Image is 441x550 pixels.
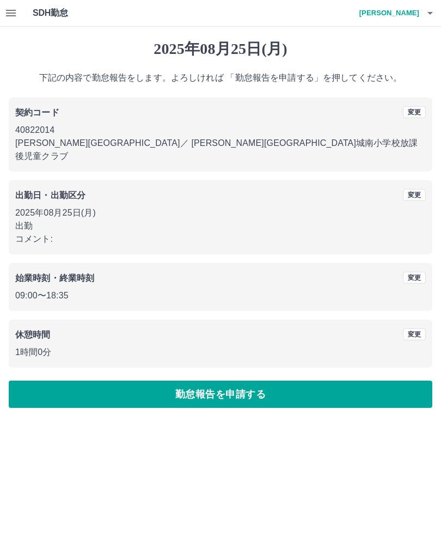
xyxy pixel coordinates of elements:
[9,40,432,58] h1: 2025年08月25日(月)
[15,108,59,117] b: 契約コード
[15,137,426,163] p: [PERSON_NAME][GEOGRAPHIC_DATA] ／ [PERSON_NAME][GEOGRAPHIC_DATA]城南小学校放課後児童クラブ
[15,289,426,302] p: 09:00 〜 18:35
[9,71,432,84] p: 下記の内容で勤怠報告をします。よろしければ 「勤怠報告を申請する」を押してください。
[9,381,432,408] button: 勤怠報告を申請する
[403,106,426,118] button: 変更
[15,219,426,233] p: 出勤
[15,233,426,246] p: コメント:
[15,273,94,283] b: 始業時刻・終業時刻
[403,272,426,284] button: 変更
[403,189,426,201] button: 変更
[15,124,426,137] p: 40822014
[15,346,426,359] p: 1時間0分
[15,191,85,200] b: 出勤日・出勤区分
[15,330,51,339] b: 休憩時間
[15,206,426,219] p: 2025年08月25日(月)
[403,328,426,340] button: 変更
